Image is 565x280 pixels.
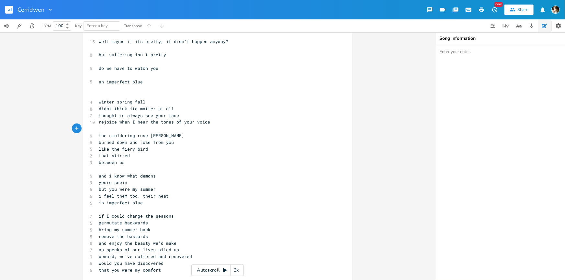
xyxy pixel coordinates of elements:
[99,99,145,105] span: winter spring fall
[99,186,156,192] span: but you were my summer
[488,4,501,16] button: New
[99,159,125,165] span: between us
[99,113,179,118] span: thought id always see your face
[99,179,127,185] span: youre seein
[99,65,158,71] span: do we have to watch you
[99,267,161,273] span: that you were my comfort
[99,139,174,145] span: burned down and rose from you
[99,38,228,44] span: well maybe if its pretty, it didn't happen anyway?
[517,7,528,13] div: Share
[99,220,148,226] span: permutate backwards
[43,24,51,28] div: BPM
[551,5,560,14] img: Robert Wise
[99,247,179,253] span: as specks of our lives piled us
[191,264,244,276] div: Autoscroll
[99,227,151,232] span: bring my summer back
[99,213,174,219] span: if I could change the seasons
[99,173,156,179] span: and i know what demons
[75,24,82,28] div: Key
[99,233,148,239] span: remove the bastards
[86,23,108,29] span: Enter a key
[99,240,176,246] span: and enjoy the beauty we'd make
[99,153,130,158] span: that stirred
[99,119,210,125] span: rejoice when I hear the tones of your voice
[99,253,192,259] span: upward, we've suffered and recovered
[231,264,242,276] div: 3x
[99,133,184,138] span: the smoldering rose [PERSON_NAME]
[99,52,166,58] span: but suffering isn't pretty
[124,24,142,28] div: Transpose
[17,7,44,13] span: Cerridwen
[504,5,534,15] button: Share
[99,79,143,85] span: an imperfect blue
[99,106,174,112] span: didnt think itd matter at all
[99,146,148,152] span: like the fiery bird
[494,2,503,7] div: New
[439,36,561,41] div: Song Information
[99,193,169,199] span: i feel them too. their heat
[99,200,143,206] span: in imperfect blue
[99,260,164,266] span: would you have discovered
